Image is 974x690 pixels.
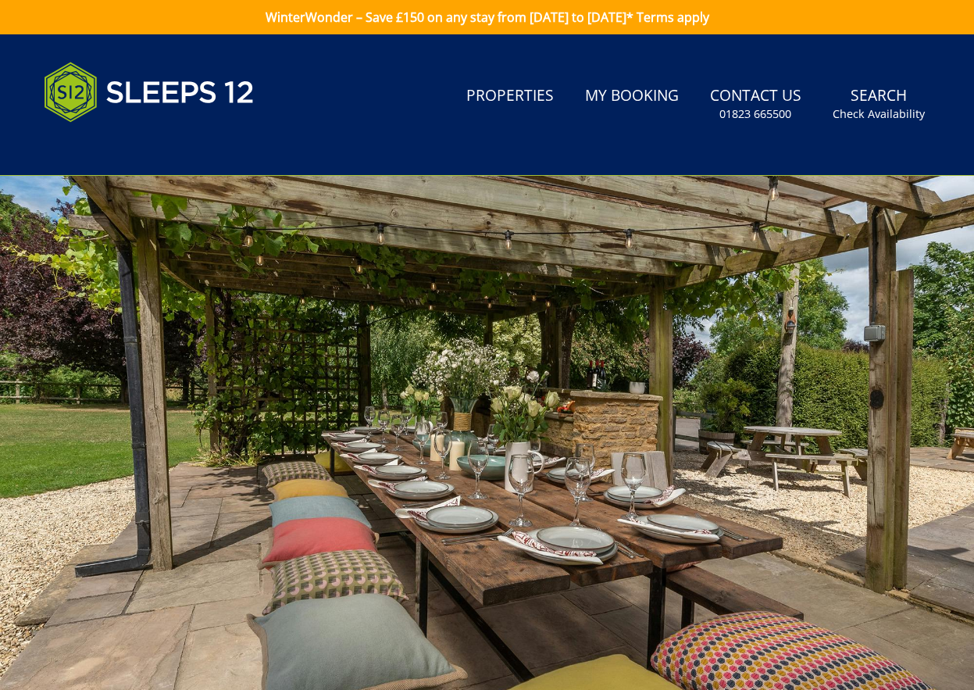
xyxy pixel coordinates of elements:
[826,79,931,130] a: SearchCheck Availability
[704,79,808,130] a: Contact Us01823 665500
[460,79,560,114] a: Properties
[719,106,791,122] small: 01823 665500
[833,106,925,122] small: Check Availability
[36,141,200,154] iframe: Customer reviews powered by Trustpilot
[44,53,255,131] img: Sleeps 12
[579,79,685,114] a: My Booking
